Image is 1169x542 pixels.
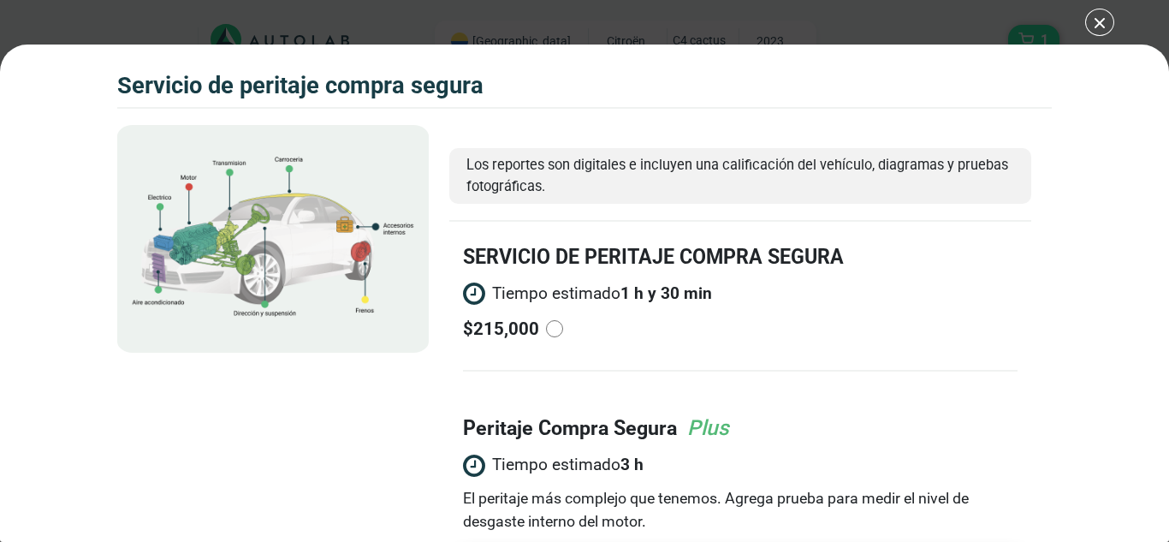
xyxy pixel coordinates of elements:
span: Plus [687,413,729,440]
span: Tiempo estimado [463,453,1018,479]
p: Los reportes son digitales e incluyen una calificación del vehículo, diagramas y pruebas fotográf... [466,155,1015,197]
span: Tiempo estimado [463,281,712,307]
p: El peritaje más complejo que tenemos. Agrega prueba para medir el nivel de desgaste interno del m... [463,487,1018,533]
strong: 1 h y 30 min [620,282,712,307]
p: $ 215,000 [463,316,539,342]
label: SERVICIO DE PERITAJE COMPRA SEGURA [463,242,844,272]
label: peritaje compra segura [463,414,677,444]
h3: SERVICIO DE PERITAJE COMPRA SEGURA [117,72,484,100]
strong: 3 h [620,453,644,478]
